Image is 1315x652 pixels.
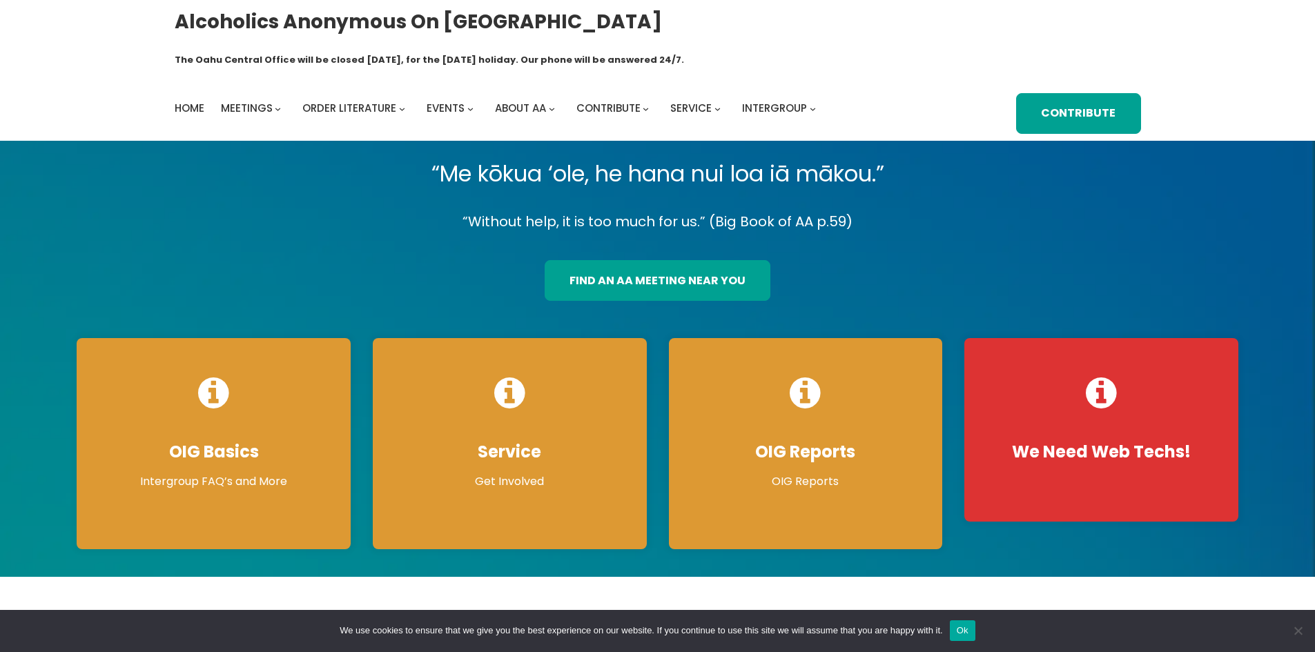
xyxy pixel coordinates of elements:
a: About AA [495,99,546,118]
a: Alcoholics Anonymous on [GEOGRAPHIC_DATA] [175,5,662,39]
span: Order Literature [302,101,396,115]
span: Home [175,101,204,115]
span: Meetings [221,101,273,115]
span: Events [427,101,465,115]
a: Home [175,99,204,118]
button: Service submenu [714,106,721,112]
h4: Service [387,442,633,462]
span: No [1291,624,1305,638]
span: Contribute [576,101,641,115]
button: Events submenu [467,106,474,112]
p: Intergroup FAQ’s and More [90,473,337,490]
button: Order Literature submenu [399,106,405,112]
h1: The Oahu Central Office will be closed [DATE], for the [DATE] holiday. Our phone will be answered... [175,53,684,67]
h4: OIG Basics [90,442,337,462]
span: Intergroup [742,101,807,115]
p: “Me kōkua ‘ole, he hana nui loa iā mākou.” [66,155,1249,193]
h4: We Need Web Techs! [978,442,1225,462]
button: Intergroup submenu [810,106,816,112]
span: About AA [495,101,546,115]
p: OIG Reports [683,473,929,490]
p: Get Involved [387,473,633,490]
a: Meetings [221,99,273,118]
a: Intergroup [742,99,807,118]
p: “Without help, it is too much for us.” (Big Book of AA p.59) [66,210,1249,234]
span: We use cookies to ensure that we give you the best experience on our website. If you continue to ... [340,624,942,638]
a: Contribute [1016,93,1140,134]
a: find an aa meeting near you [545,260,770,301]
a: Contribute [576,99,641,118]
span: Service [670,101,712,115]
button: About AA submenu [549,106,555,112]
button: Ok [950,620,975,641]
a: Events [427,99,465,118]
button: Meetings submenu [275,106,281,112]
a: Service [670,99,712,118]
nav: Intergroup [175,99,821,118]
button: Contribute submenu [643,106,649,112]
h4: OIG Reports [683,442,929,462]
